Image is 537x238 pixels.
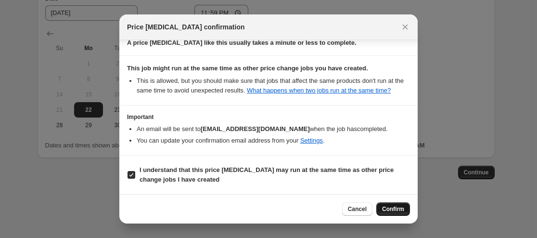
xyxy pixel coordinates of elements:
li: This is allowed, but you should make sure that jobs that affect the same products don ' t run at ... [137,76,410,95]
b: I understand that this price [MEDICAL_DATA] may run at the same time as other price change jobs I... [140,166,394,183]
b: A price [MEDICAL_DATA] like this usually takes a minute or less to complete. [127,39,357,46]
button: Cancel [342,202,372,216]
button: Close [398,20,412,34]
a: Settings [300,137,323,144]
b: This job might run at the same time as other price change jobs you have created. [127,65,368,72]
h3: Important [127,113,410,121]
li: You can update your confirmation email address from your . [137,136,410,145]
span: Cancel [348,205,367,213]
span: Price [MEDICAL_DATA] confirmation [127,22,245,32]
b: [EMAIL_ADDRESS][DOMAIN_NAME] [201,125,310,132]
li: An email will be sent to when the job has completed . [137,124,410,134]
a: What happens when two jobs run at the same time? [247,87,391,94]
button: Confirm [376,202,410,216]
span: Confirm [382,205,404,213]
